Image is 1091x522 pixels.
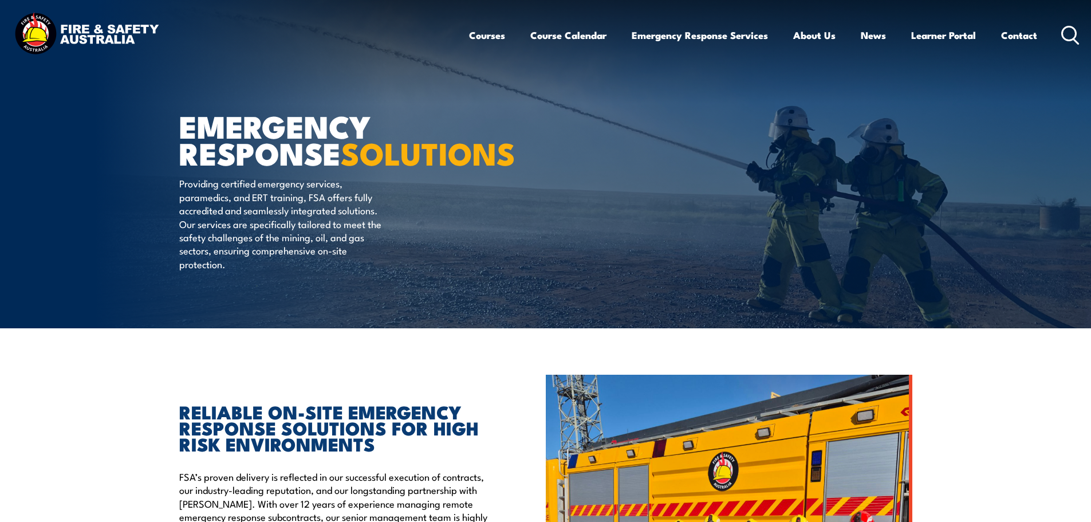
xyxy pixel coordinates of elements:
[861,20,886,50] a: News
[179,112,462,166] h1: EMERGENCY RESPONSE
[911,20,976,50] a: Learner Portal
[1001,20,1037,50] a: Contact
[469,20,505,50] a: Courses
[632,20,768,50] a: Emergency Response Services
[341,128,515,176] strong: SOLUTIONS
[530,20,606,50] a: Course Calendar
[179,176,388,270] p: Providing certified emergency services, paramedics, and ERT training, FSA offers fully accredited...
[793,20,836,50] a: About Us
[179,403,493,452] h2: RELIABLE ON-SITE EMERGENCY RESPONSE SOLUTIONS FOR HIGH RISK ENVIRONMENTS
